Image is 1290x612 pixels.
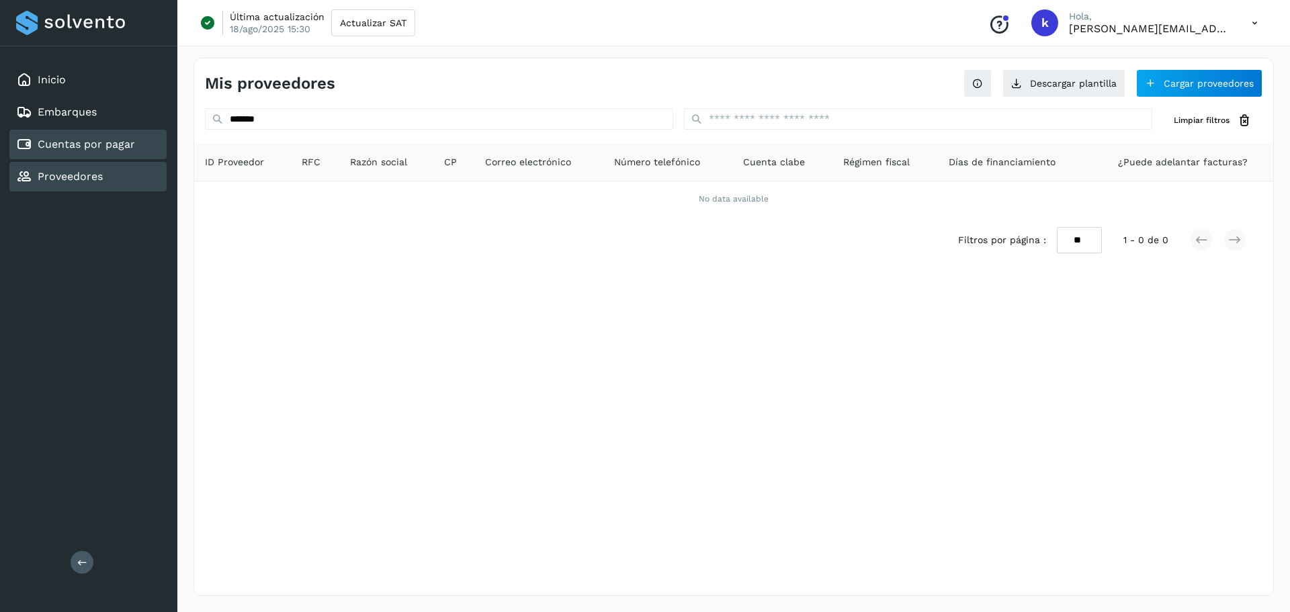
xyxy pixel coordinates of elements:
[9,65,167,95] div: Inicio
[205,155,264,169] span: ID Proveedor
[843,155,910,169] span: Régimen fiscal
[331,9,415,36] button: Actualizar SAT
[1123,233,1168,247] span: 1 - 0 de 0
[302,155,320,169] span: RFC
[350,155,407,169] span: Razón social
[9,162,167,191] div: Proveedores
[1118,155,1248,169] span: ¿Puede adelantar facturas?
[743,155,805,169] span: Cuenta clabe
[9,97,167,127] div: Embarques
[340,18,406,28] span: Actualizar SAT
[205,74,335,93] h4: Mis proveedores
[614,155,700,169] span: Número telefónico
[1163,108,1262,133] button: Limpiar filtros
[230,23,310,35] p: 18/ago/2025 15:30
[38,170,103,183] a: Proveedores
[1069,22,1230,35] p: karen.saucedo@53cargo.com
[1174,114,1230,126] span: Limpiar filtros
[38,138,135,150] a: Cuentas por pagar
[958,233,1046,247] span: Filtros por página :
[9,130,167,159] div: Cuentas por pagar
[1136,69,1262,97] button: Cargar proveedores
[949,155,1056,169] span: Días de financiamiento
[38,73,66,86] a: Inicio
[230,11,325,23] p: Última actualización
[1002,69,1125,97] button: Descargar plantilla
[38,105,97,118] a: Embarques
[194,181,1273,216] td: No data available
[444,155,457,169] span: CP
[485,155,571,169] span: Correo electrónico
[1069,11,1230,22] p: Hola,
